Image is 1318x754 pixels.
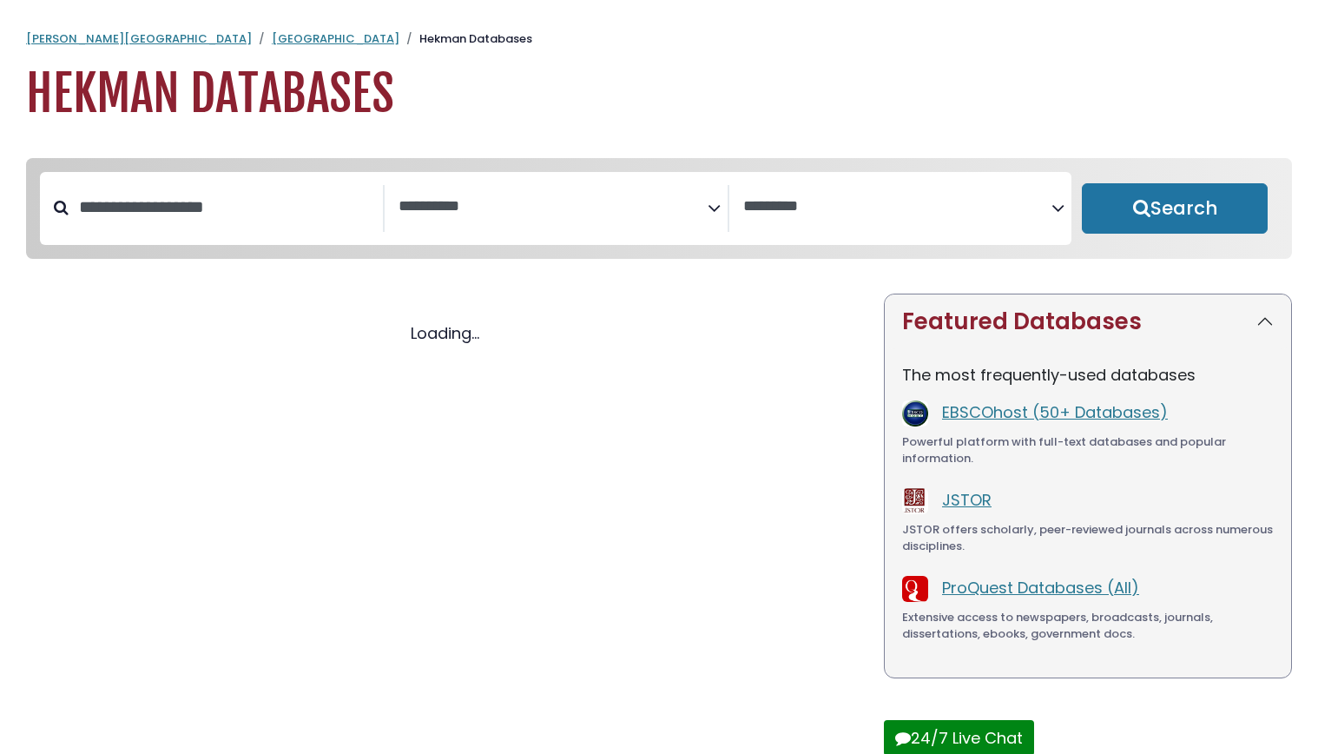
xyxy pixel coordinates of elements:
a: ProQuest Databases (All) [942,577,1139,599]
textarea: Search [743,198,1052,216]
a: JSTOR [942,489,992,511]
li: Hekman Databases [399,30,532,48]
div: Loading... [26,321,863,345]
nav: breadcrumb [26,30,1292,48]
button: Featured Databases [885,294,1291,349]
p: The most frequently-used databases [902,363,1274,387]
a: EBSCOhost (50+ Databases) [942,401,1168,423]
div: Powerful platform with full-text databases and popular information. [902,433,1274,467]
input: Search database by title or keyword [69,193,383,222]
h1: Hekman Databases [26,65,1292,123]
a: [GEOGRAPHIC_DATA] [272,30,399,47]
a: [PERSON_NAME][GEOGRAPHIC_DATA] [26,30,252,47]
textarea: Search [399,198,708,216]
div: JSTOR offers scholarly, peer-reviewed journals across numerous disciplines. [902,521,1274,555]
div: Extensive access to newspapers, broadcasts, journals, dissertations, ebooks, government docs. [902,609,1274,643]
nav: Search filters [26,158,1292,259]
button: Submit for Search Results [1082,183,1268,234]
